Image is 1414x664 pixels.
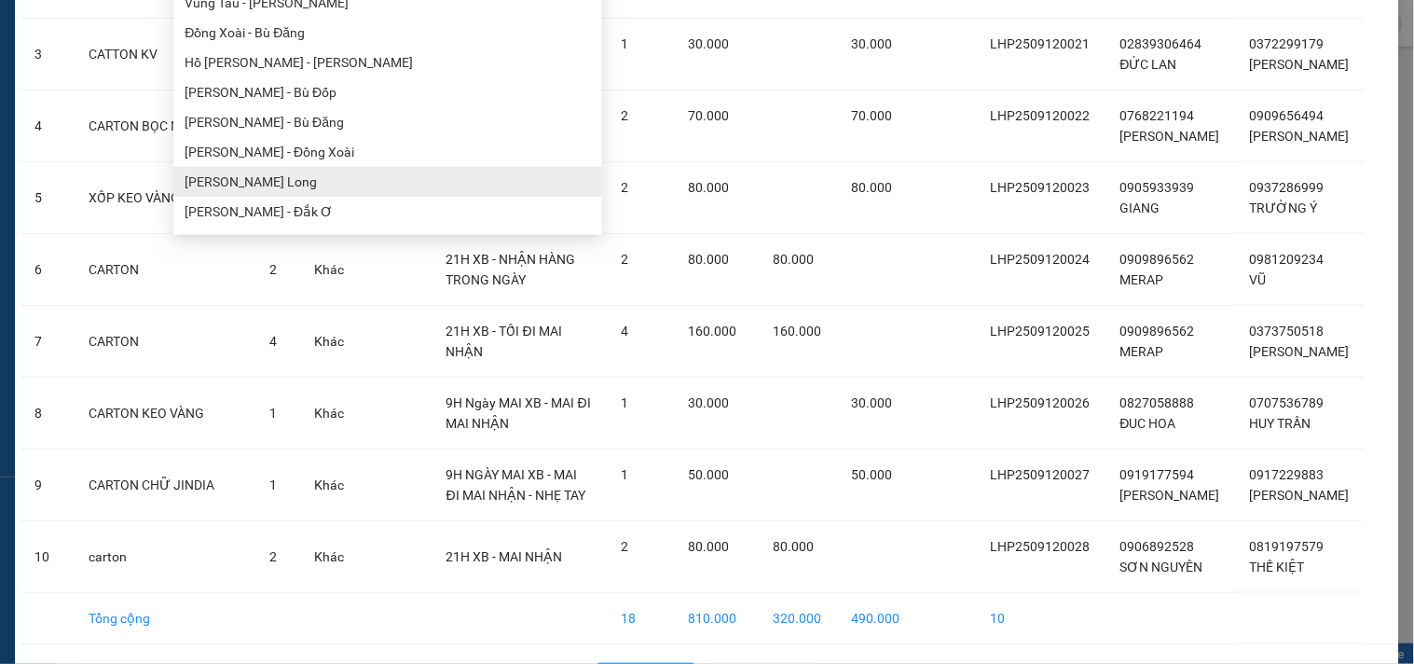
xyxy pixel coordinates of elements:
[621,395,628,410] span: 1
[16,16,165,61] div: VP [PERSON_NAME]
[1120,201,1160,215] span: GIANG
[178,97,203,117] span: TC:
[173,107,602,137] li: [PERSON_NAME] - Bù Đăng
[20,378,74,450] td: 8
[621,324,628,339] span: 4
[269,477,277,492] span: 1
[689,252,730,267] span: 80.000
[1120,36,1202,51] span: 02839306464
[621,539,628,554] span: 2
[1250,180,1325,195] span: 0937286999
[269,406,277,421] span: 1
[173,227,602,256] li: Bù Đốp - [PERSON_NAME]
[689,539,730,554] span: 80.000
[20,19,74,90] td: 3
[446,324,562,359] span: 21H XB - TỐI ĐI MAI NHẬN
[74,450,254,521] td: CARTON CHỮ JINDIA
[20,306,74,378] td: 7
[173,197,602,227] li: [PERSON_NAME] - Đắk Ơ
[1250,467,1325,482] span: 0917229883
[991,324,1091,339] span: LHP2509120025
[1120,108,1195,123] span: 0768221194
[991,108,1091,123] span: LHP2509120022
[178,38,391,61] div: THẾ KIỆT
[1250,57,1350,72] span: [PERSON_NAME]
[74,19,254,90] td: CATTON KV
[173,48,602,77] li: Hồ [PERSON_NAME] - [PERSON_NAME]
[621,36,628,51] span: 1
[851,108,892,123] span: 70.000
[991,539,1091,554] span: LHP2509120028
[178,18,223,37] span: Nhận:
[173,167,602,197] li: [PERSON_NAME] Long
[1120,416,1176,431] span: ĐUC HOA
[16,61,165,83] div: SƠN NGUYÊN
[16,18,45,37] span: Gửi:
[299,450,359,521] td: Khác
[74,234,254,306] td: CARTON
[1250,488,1350,503] span: [PERSON_NAME]
[689,108,730,123] span: 70.000
[269,262,277,277] span: 2
[1120,467,1195,482] span: 0919177594
[173,137,602,167] li: [PERSON_NAME] - Đồng Xoài
[299,521,359,593] td: Khác
[851,180,892,195] span: 80.000
[1250,395,1325,410] span: 0707536789
[621,467,628,482] span: 1
[173,18,602,48] li: Đồng Xoài - Bù Đăng
[1250,344,1350,359] span: [PERSON_NAME]
[20,450,74,521] td: 9
[1250,201,1318,215] span: TRƯỜNG Ý
[1120,180,1195,195] span: 0905933939
[178,16,391,38] div: VP Đồng Xoài
[991,467,1091,482] span: LHP2509120027
[446,549,563,564] span: 21H XB - MAI NHẬN
[1250,108,1325,123] span: 0909656494
[689,467,730,482] span: 50.000
[1120,57,1177,72] span: ĐỨC LAN
[1250,252,1325,267] span: 0981209234
[851,467,892,482] span: 50.000
[446,467,585,503] span: 9H NGÀY MAI XB - MAI ĐI MAI NHẬN - NHẸ TAY
[621,180,628,195] span: 2
[299,378,359,450] td: Khác
[976,593,1105,644] td: 10
[991,395,1091,410] span: LHP2509120026
[1120,272,1164,287] span: MERAP
[621,108,628,123] span: 2
[991,252,1091,267] span: LHP2509120024
[74,162,254,234] td: XỐP KEO VÀNG
[74,593,254,644] td: Tổng cộng
[20,234,74,306] td: 6
[446,252,576,287] span: 21H XB - NHẬN HÀNG TRONG NGÀY
[773,252,814,267] span: 80.000
[773,324,821,339] span: 160.000
[1120,488,1220,503] span: [PERSON_NAME]
[299,306,359,378] td: Khác
[269,334,277,349] span: 4
[1120,539,1195,554] span: 0906892528
[689,36,730,51] span: 30.000
[1250,324,1325,339] span: 0373750518
[1120,560,1203,574] span: SƠN NGUYÊN
[991,36,1091,51] span: LHP2509120021
[1250,560,1305,574] span: THẾ KIỆT
[173,77,602,107] li: [PERSON_NAME] - Bù Đốp
[269,549,277,564] span: 2
[74,521,254,593] td: carton
[20,521,74,593] td: 10
[74,306,254,378] td: CARTON
[851,395,892,410] span: 30.000
[1250,129,1350,144] span: [PERSON_NAME]
[773,539,814,554] span: 80.000
[836,593,914,644] td: 490.000
[689,395,730,410] span: 30.000
[1250,272,1267,287] span: VŨ
[1120,344,1164,359] span: MERAP
[1120,395,1195,410] span: 0827058888
[1250,539,1325,554] span: 0819197579
[74,378,254,450] td: CARTON KEO VÀNG
[1250,36,1325,51] span: 0372299179
[1120,252,1195,267] span: 0909896562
